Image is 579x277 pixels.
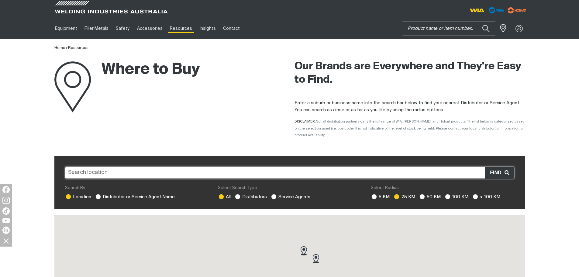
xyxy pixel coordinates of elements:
[371,195,390,199] label: 5 KM
[1,236,11,246] img: hide socials
[51,18,81,39] a: Equipment
[133,18,166,39] a: Accessories
[218,195,231,199] label: All
[2,227,10,234] img: LinkedIn
[271,195,310,199] label: Service Agents
[65,46,68,50] span: >
[444,195,468,199] label: 100 KM
[393,195,415,199] label: 25 KM
[112,18,133,39] a: Safety
[2,197,10,204] img: Instagram
[95,195,175,199] label: Distributor or Service Agent Name
[65,195,91,199] label: Location
[506,6,528,15] img: miller
[219,18,243,39] a: Contact
[472,195,500,199] label: > 100 KM
[196,18,219,39] a: Insights
[476,21,496,36] button: Search products
[2,186,10,193] img: Facebook
[295,120,525,137] span: DISCLAIMER:
[490,169,504,177] span: Find
[485,167,514,178] button: Find
[234,195,267,199] label: Distributors
[402,22,496,35] input: Product name or item number...
[166,18,196,39] a: Resources
[371,185,514,191] div: Select Radius
[65,167,514,179] input: Search location
[295,60,525,87] h2: Our Brands are Everywhere and They're Easy to Find.
[295,100,525,113] p: Enter a suburb or business name into the search bar below to find your nearest Distributor or Ser...
[295,120,525,137] span: Not all distribution partners carry the full range of WIA, [PERSON_NAME] and Hobart products. The...
[51,18,409,39] nav: Main
[419,195,441,199] label: 50 KM
[54,60,200,80] h1: Where to Buy
[218,185,361,191] div: Select Search Type
[65,185,208,191] div: Search By
[54,46,65,50] a: Home
[2,207,10,215] img: TikTok
[81,18,112,39] a: Filler Metals
[68,46,88,50] a: Resources
[2,218,10,223] img: YouTube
